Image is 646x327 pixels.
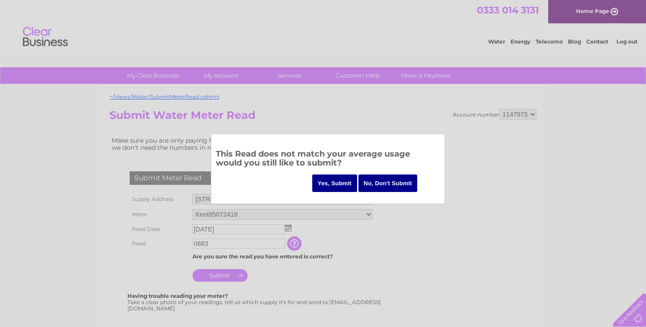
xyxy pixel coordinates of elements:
img: logo.png [22,23,68,51]
a: Blog [568,38,581,45]
a: Contact [586,38,608,45]
input: Yes, Submit [312,174,357,192]
a: Telecoms [536,38,563,45]
a: Log out [616,38,637,45]
a: Water [488,38,505,45]
a: Energy [511,38,530,45]
h3: This Read does not match your average usage would you still like to submit? [216,148,440,172]
div: Clear Business is a trading name of Verastar Limited (registered in [GEOGRAPHIC_DATA] No. 3667643... [112,5,536,44]
a: 0333 014 3131 [477,4,539,16]
input: No, Don't Submit [358,174,418,192]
